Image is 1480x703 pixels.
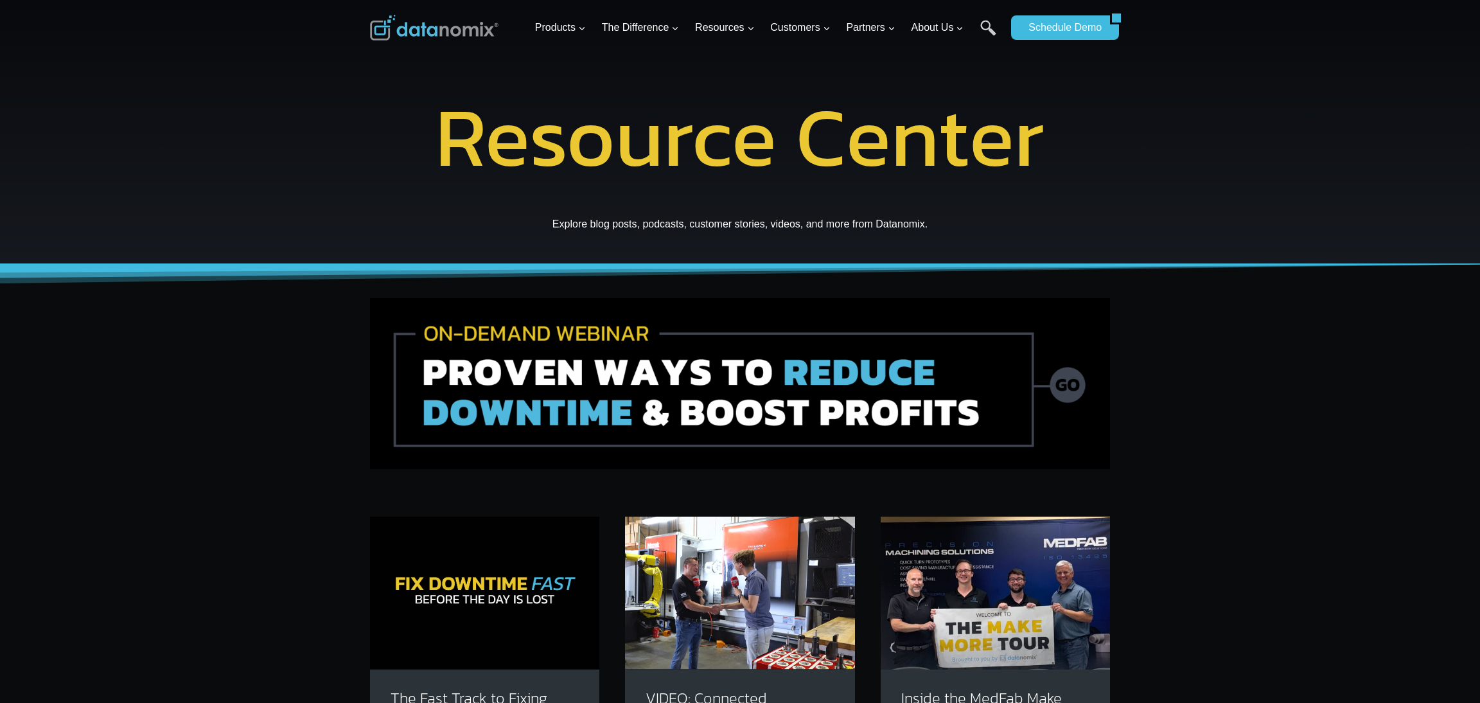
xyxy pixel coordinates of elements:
span: Products [535,19,586,36]
span: The Difference [602,19,680,36]
a: Schedule Demo [1011,15,1110,40]
h1: Resource Center [385,99,1095,174]
img: Make More Tour at Medfab - See how AI in Manufacturing is taking the spotlight [881,517,1110,670]
img: Proven ways to reduce downtime [370,298,1110,469]
span: Partners [846,19,895,36]
img: Tackle downtime in real time. See how Datanomix Fast Track gives manufacturers instant visibility... [370,517,599,670]
span: Customers [770,19,830,36]
span: Resources [695,19,754,36]
img: Reata’s Connected Manufacturing Software Ecosystem [625,517,854,670]
span: About Us [912,19,964,36]
img: Datanomix [370,15,498,40]
span: Explore blog posts, podcasts, customer stories, videos, and more from Datanomix. [552,218,928,229]
a: Search [980,20,996,49]
nav: Primary Navigation [530,7,1005,49]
